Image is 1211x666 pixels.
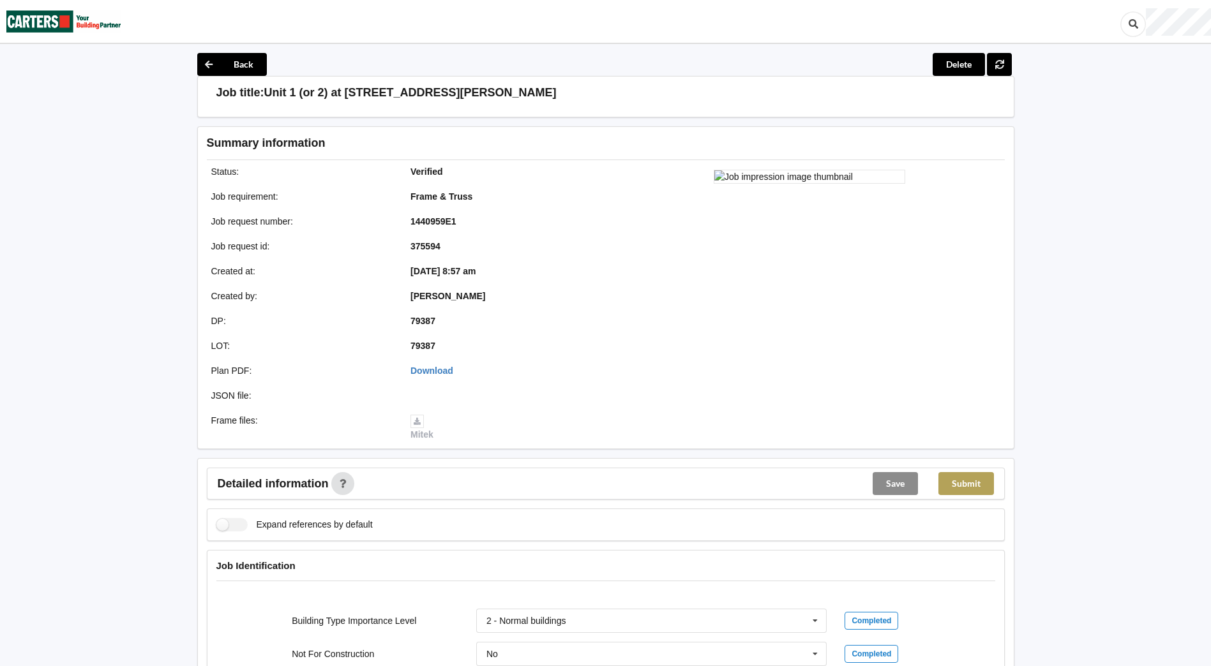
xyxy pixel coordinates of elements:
[202,265,402,277] div: Created at :
[202,364,402,377] div: Plan PDF :
[486,649,498,658] div: No
[292,649,374,659] label: Not For Construction
[410,291,485,301] b: [PERSON_NAME]
[207,136,801,151] h3: Summary information
[486,616,566,625] div: 2 - Normal buildings
[202,215,402,228] div: Job request number :
[845,645,898,663] div: Completed
[202,290,402,302] div: Created by :
[410,216,456,226] b: 1440959E1
[218,478,329,489] span: Detailed information
[216,559,995,572] h4: Job Identification
[410,366,453,376] a: Download
[202,389,402,402] div: JSON file :
[410,166,443,177] b: Verified
[714,170,905,184] img: Job impression image thumbnail
[264,85,557,100] h3: Unit 1 (or 2) at [STREET_ADDRESS][PERSON_NAME]
[938,472,994,495] button: Submit
[197,53,267,76] button: Back
[202,165,402,178] div: Status :
[202,414,402,441] div: Frame files :
[202,240,402,253] div: Job request id :
[292,616,416,626] label: Building Type Importance Level
[410,341,435,351] b: 79387
[410,316,435,326] b: 79387
[202,190,402,203] div: Job requirement :
[216,518,373,531] label: Expand references by default
[410,415,433,440] a: Mitek
[202,314,402,327] div: DP :
[410,266,476,276] b: [DATE] 8:57 am
[216,85,264,100] h3: Job title:
[202,339,402,352] div: LOT :
[410,241,440,251] b: 375594
[410,191,472,202] b: Frame & Truss
[6,1,121,42] img: Carters
[933,53,985,76] button: Delete
[845,612,898,630] div: Completed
